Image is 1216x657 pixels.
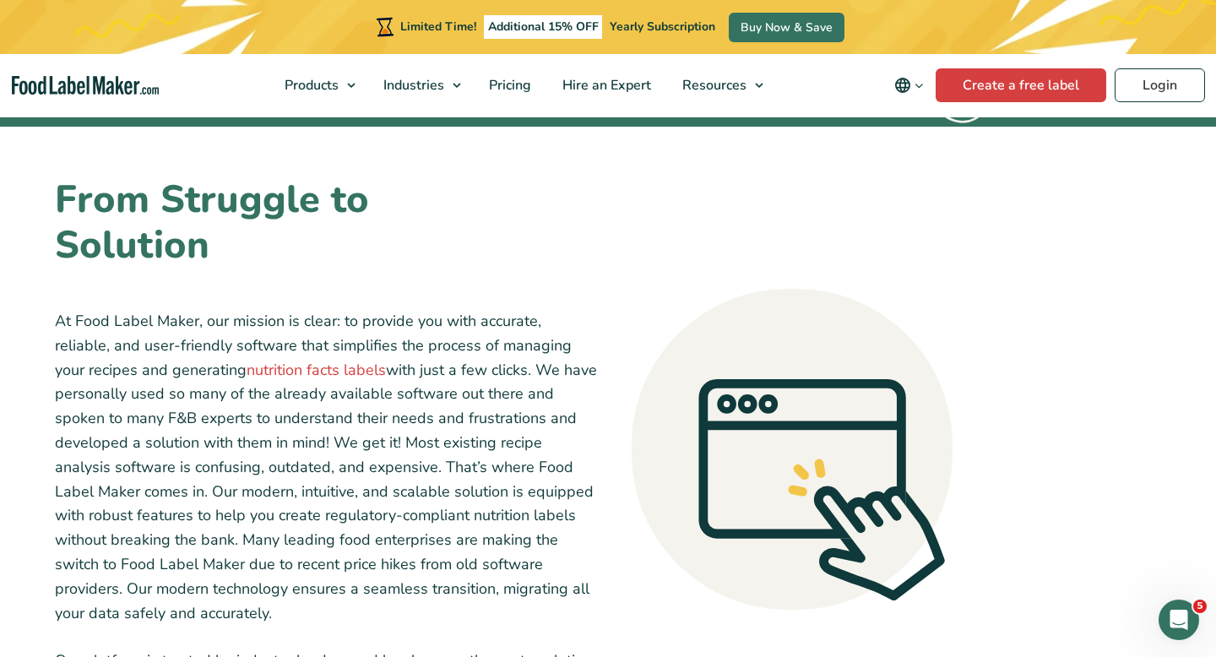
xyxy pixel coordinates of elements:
[677,76,748,95] span: Resources
[1115,68,1205,102] a: Login
[484,76,533,95] span: Pricing
[610,19,715,35] span: Yearly Subscription
[55,309,598,625] p: At Food Label Maker, our mission is clear: to provide you with accurate, reliable, and user-frien...
[269,54,364,117] a: Products
[12,76,159,95] a: Food Label Maker homepage
[378,76,446,95] span: Industries
[400,19,476,35] span: Limited Time!
[368,54,470,117] a: Industries
[247,360,386,380] a: nutrition facts labels
[1159,600,1199,640] iframe: Intercom live chat
[474,54,543,117] a: Pricing
[882,68,936,102] button: Change language
[729,13,844,42] a: Buy Now & Save
[936,68,1106,102] a: Create a free label
[667,54,772,117] a: Resources
[557,76,653,95] span: Hire an Expert
[547,54,663,117] a: Hire an Expert
[632,289,953,610] img: A graphic drawing of a computer search page is on a grey circle. A graphic drawing of a hand is p...
[55,177,488,269] h2: From Struggle to Solution
[1193,600,1207,613] span: 5
[280,76,340,95] span: Products
[484,15,603,39] span: Additional 15% OFF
